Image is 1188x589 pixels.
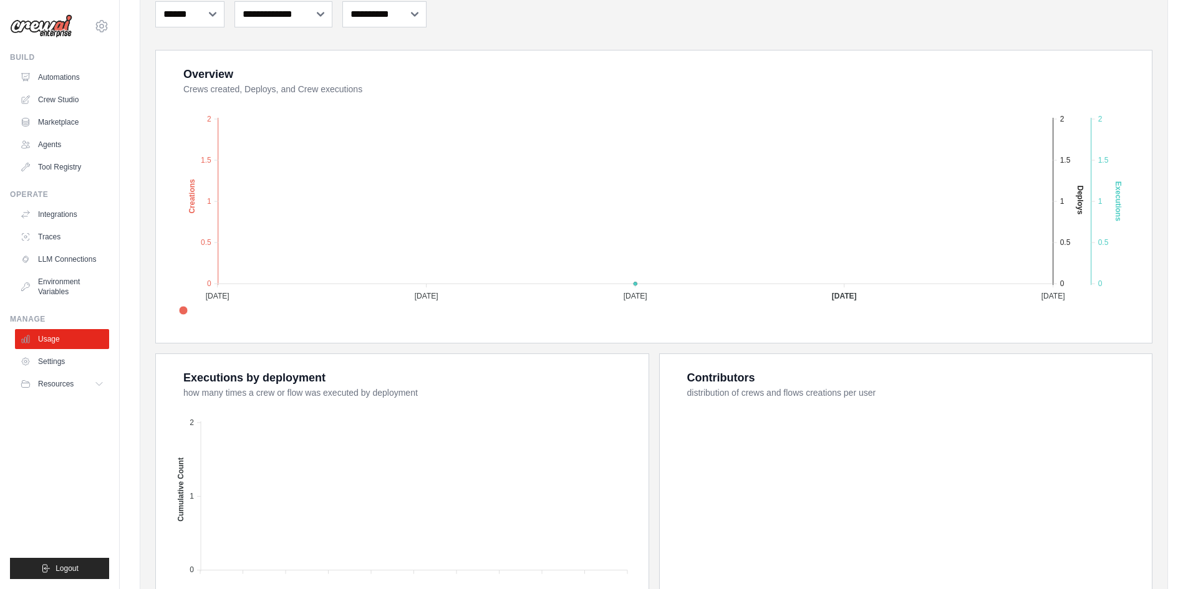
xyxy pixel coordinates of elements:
[1060,279,1065,288] tspan: 0
[1060,197,1065,206] tspan: 1
[687,386,1137,399] dt: distribution of crews and flows creations per user
[1060,238,1071,247] tspan: 0.5
[1098,279,1103,288] tspan: 0
[1098,197,1103,206] tspan: 1
[190,565,194,574] tspan: 0
[38,379,74,389] span: Resources
[1098,156,1109,165] tspan: 1.5
[415,292,438,300] tspan: [DATE]
[206,292,229,300] tspan: [DATE]
[15,157,109,177] a: Tool Registry
[10,558,109,579] button: Logout
[183,65,233,83] div: Overview
[1041,292,1065,300] tspan: [DATE]
[207,197,211,206] tspan: 1
[15,352,109,371] a: Settings
[1060,115,1065,123] tspan: 2
[1060,156,1071,165] tspan: 1.5
[201,156,211,165] tspan: 1.5
[1098,115,1103,123] tspan: 2
[15,112,109,132] a: Marketplace
[190,492,194,500] tspan: 1
[15,67,109,87] a: Automations
[15,374,109,394] button: Resources
[201,238,211,247] tspan: 0.5
[15,204,109,224] a: Integrations
[15,90,109,110] a: Crew Studio
[10,52,109,62] div: Build
[188,179,196,214] text: Creations
[1098,238,1109,247] tspan: 0.5
[624,292,647,300] tspan: [DATE]
[10,314,109,324] div: Manage
[183,386,634,399] dt: how many times a crew or flow was executed by deployment
[15,272,109,302] a: Environment Variables
[207,279,211,288] tspan: 0
[1114,181,1123,221] text: Executions
[183,369,326,386] div: Executions by deployment
[832,292,857,300] tspan: [DATE]
[1076,185,1084,214] text: Deploys
[183,83,1137,95] dt: Crews created, Deploys, and Crew executions
[15,249,109,269] a: LLM Connections
[10,189,109,199] div: Operate
[10,14,72,38] img: Logo
[176,457,185,522] text: Cumulative Count
[15,227,109,247] a: Traces
[15,329,109,349] a: Usage
[56,563,79,573] span: Logout
[207,115,211,123] tspan: 2
[15,135,109,155] a: Agents
[687,369,755,386] div: Contributors
[190,418,194,427] tspan: 2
